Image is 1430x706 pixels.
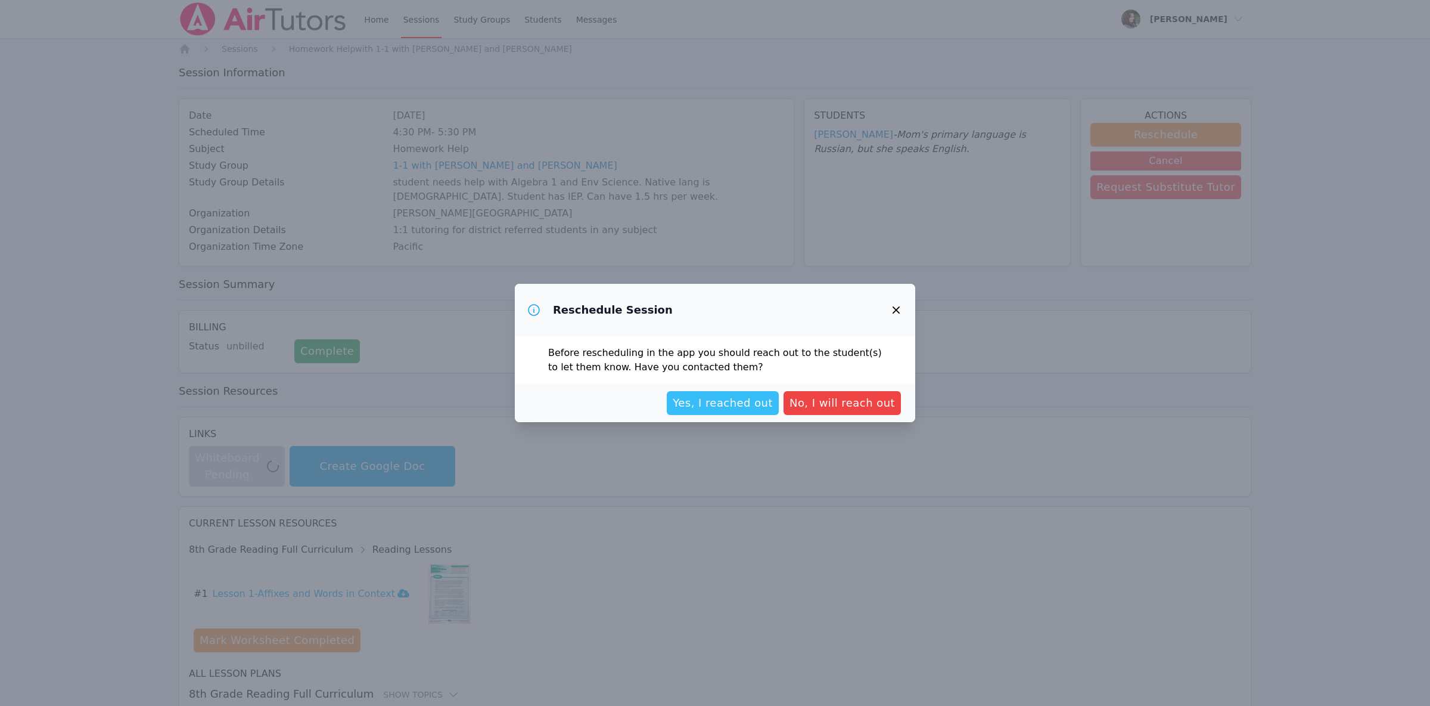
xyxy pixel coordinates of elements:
span: Yes, I reached out [673,395,773,411]
span: No, I will reach out [789,395,895,411]
p: Before rescheduling in the app you should reach out to the student(s) to let them know. Have you ... [548,346,882,374]
button: Yes, I reached out [667,391,779,415]
button: No, I will reach out [784,391,901,415]
h3: Reschedule Session [553,303,673,317]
